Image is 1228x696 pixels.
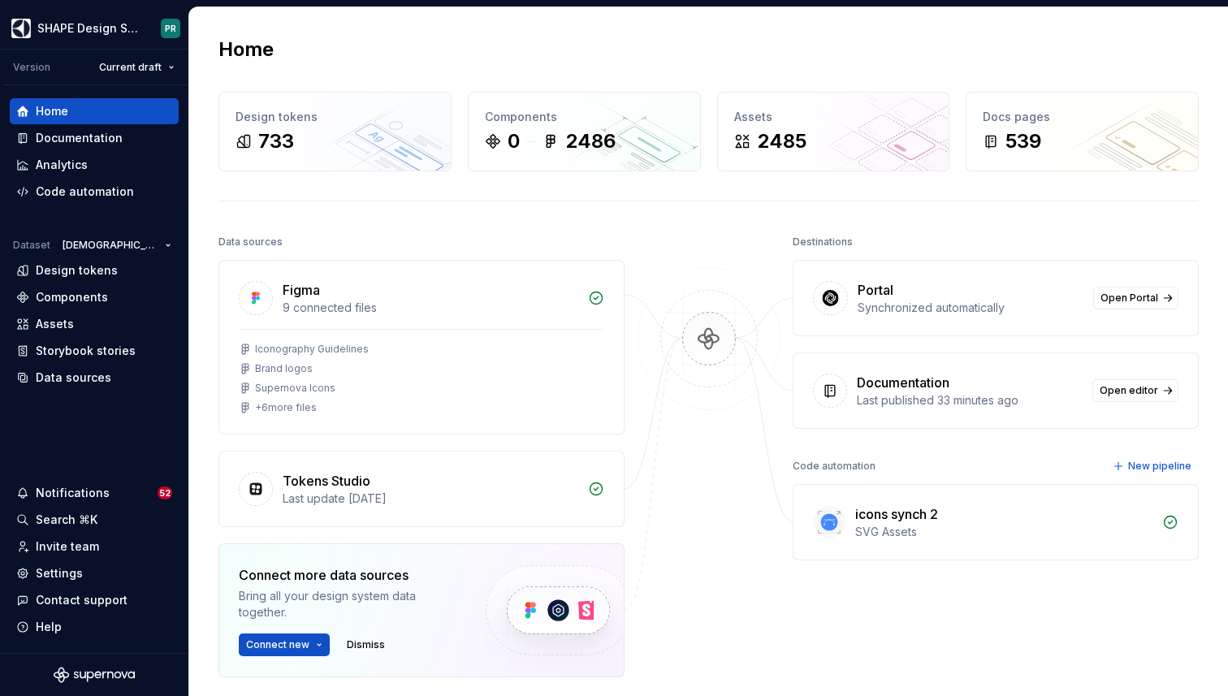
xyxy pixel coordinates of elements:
span: New pipeline [1128,460,1191,473]
a: Tokens StudioLast update [DATE] [218,451,625,527]
a: Figma9 connected filesIconography GuidelinesBrand logosSupernova Icons+6more files [218,260,625,434]
div: Design tokens [36,262,118,279]
div: Data sources [218,231,283,253]
a: Data sources [10,365,179,391]
div: Help [36,619,62,635]
button: Contact support [10,587,179,613]
div: Settings [36,565,83,581]
div: 539 [1005,128,1041,154]
div: 9 connected files [283,300,578,316]
div: Invite team [36,538,99,555]
div: Supernova Icons [255,382,335,395]
div: Figma [283,280,320,300]
div: 2485 [757,128,806,154]
span: 52 [158,486,172,499]
a: Storybook stories [10,338,179,364]
h2: Home [218,37,274,63]
button: Current draft [92,56,182,79]
div: + 6 more files [255,401,317,414]
div: Assets [36,316,74,332]
div: Documentation [857,373,949,392]
a: Documentation [10,125,179,151]
div: Data sources [36,370,111,386]
a: Assets2485 [717,92,950,171]
div: Tokens Studio [283,471,370,491]
div: Brand logos [255,362,313,375]
button: New pipeline [1108,455,1199,478]
div: Home [36,103,68,119]
button: Connect new [239,633,330,656]
div: Last published 33 minutes ago [857,392,1083,409]
img: 1131f18f-9b94-42a4-847a-eabb54481545.png [11,19,31,38]
div: Components [485,109,684,125]
a: Home [10,98,179,124]
svg: Supernova Logo [54,667,135,683]
div: 733 [258,128,294,154]
div: Documentation [36,130,123,146]
a: Components [10,284,179,310]
span: Open Portal [1100,292,1158,305]
a: Assets [10,311,179,337]
div: PR [165,22,176,35]
a: Code automation [10,179,179,205]
div: Code automation [793,455,876,478]
div: Version [13,61,50,74]
button: Notifications52 [10,480,179,506]
div: Analytics [36,157,88,173]
a: Open editor [1092,379,1178,402]
a: Invite team [10,534,179,560]
div: Design tokens [236,109,435,125]
a: Analytics [10,152,179,178]
a: Settings [10,560,179,586]
span: Connect new [246,638,309,651]
div: Docs pages [983,109,1182,125]
button: [DEMOGRAPHIC_DATA] [55,234,179,257]
div: 0 [508,128,520,154]
div: Connect more data sources [239,565,458,585]
div: Search ⌘K [36,512,97,528]
div: Contact support [36,592,128,608]
button: SHAPE Design SystemPR [3,11,185,45]
div: Code automation [36,184,134,200]
div: Portal [858,280,893,300]
div: Destinations [793,231,853,253]
div: Synchronized automatically [858,300,1083,316]
div: icons synch 2 [855,504,938,524]
div: Notifications [36,485,110,501]
div: Iconography Guidelines [255,343,369,356]
div: SVG Assets [855,524,1152,540]
a: Docs pages539 [966,92,1199,171]
button: Search ⌘K [10,507,179,533]
div: Storybook stories [36,343,136,359]
a: Open Portal [1093,287,1178,309]
a: Components02486 [468,92,701,171]
span: [DEMOGRAPHIC_DATA] [63,239,158,252]
button: Dismiss [339,633,392,656]
div: Dataset [13,239,50,252]
a: Design tokens [10,257,179,283]
div: Components [36,289,108,305]
button: Help [10,614,179,640]
div: SHAPE Design System [37,20,141,37]
div: 2486 [565,128,616,154]
span: Open editor [1100,384,1158,397]
div: Bring all your design system data together. [239,588,458,620]
div: Last update [DATE] [283,491,578,507]
div: Assets [734,109,933,125]
span: Current draft [99,61,162,74]
span: Dismiss [347,638,385,651]
a: Design tokens733 [218,92,452,171]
